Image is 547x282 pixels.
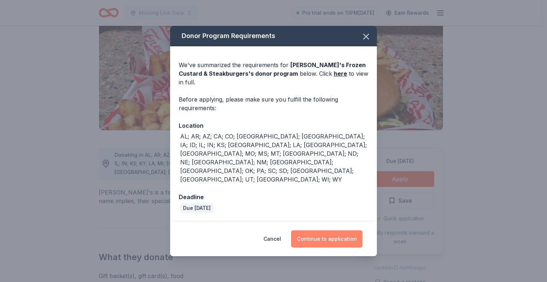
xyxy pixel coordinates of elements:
div: Due [DATE] [180,203,214,213]
div: AL; AR; AZ; CA; CO; [GEOGRAPHIC_DATA]; [GEOGRAPHIC_DATA]; IA; ID; IL; IN; KS; [GEOGRAPHIC_DATA]; ... [180,132,368,184]
div: Donor Program Requirements [170,26,377,46]
a: here [334,69,347,78]
div: Location [179,121,368,130]
div: Before applying, please make sure you fulfill the following requirements: [179,95,368,112]
div: We've summarized the requirements for below. Click to view in full. [179,61,368,86]
div: Deadline [179,192,368,202]
button: Continue to application [291,230,363,248]
button: Cancel [263,230,281,248]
